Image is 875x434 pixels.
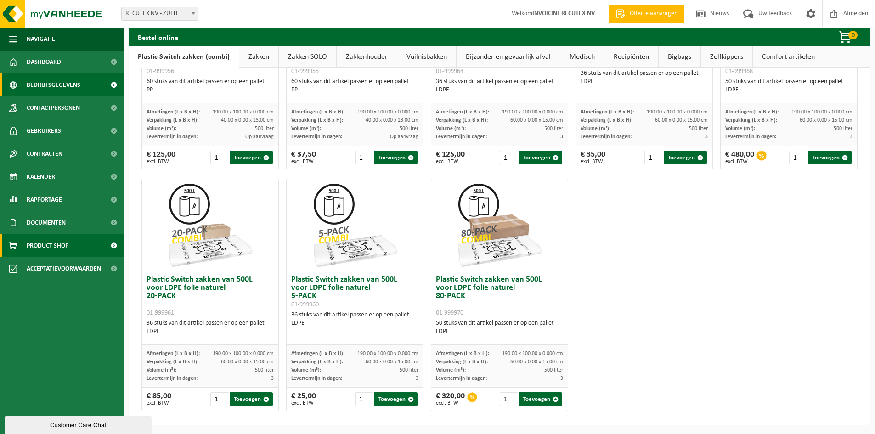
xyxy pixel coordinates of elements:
a: Zakken [239,46,278,68]
span: 500 liter [544,126,563,131]
span: 500 liter [689,126,708,131]
span: 01-999961 [147,310,174,316]
iframe: chat widget [5,414,153,434]
div: € 125,00 [436,151,465,164]
h3: Plastic Switch zakken van 500L voor LDPE folie naturel 5-PACK [291,276,418,309]
span: 3 [416,376,418,381]
span: Levertermijn in dagen: [291,376,342,381]
span: 500 liter [834,126,852,131]
span: excl. BTW [436,159,465,164]
span: 190.00 x 100.00 x 0.000 cm [213,351,274,356]
span: 3 [271,376,274,381]
span: 500 liter [400,126,418,131]
span: Afmetingen (L x B x H): [291,109,344,115]
span: Op aanvraag [390,134,418,140]
input: 1 [644,151,663,164]
a: Zelfkippers [701,46,752,68]
div: 36 stuks van dit artikel passen er op een pallet [291,311,418,327]
span: 01-999970 [436,310,463,316]
span: RECUTEX NV - ZULTE [121,7,198,21]
input: 1 [500,151,519,164]
input: 1 [210,392,229,406]
span: Bedrijfsgegevens [27,73,80,96]
div: PP [147,86,274,94]
div: 36 stuks van dit artikel passen er op een pallet [436,78,563,94]
span: Levertermijn in dagen: [436,134,487,140]
span: 40.00 x 0.00 x 23.00 cm [366,118,418,123]
span: 190.00 x 100.00 x 0.000 cm [791,109,852,115]
span: Verpakking (L x B x H): [291,359,343,365]
div: LDPE [147,327,274,336]
span: Op aanvraag [245,134,274,140]
div: LDPE [581,78,708,86]
span: Dashboard [27,51,61,73]
span: Afmetingen (L x B x H): [436,109,489,115]
span: Levertermijn in dagen: [725,134,776,140]
span: excl. BTW [725,159,754,164]
span: Levertermijn in dagen: [436,376,487,381]
div: € 125,00 [147,151,175,164]
button: 0 [824,28,869,46]
span: excl. BTW [436,400,465,406]
a: Comfort artikelen [753,46,824,68]
span: 500 liter [400,367,418,373]
span: Offerte aanvragen [627,9,680,18]
span: excl. BTW [147,159,175,164]
input: 1 [210,151,229,164]
a: Bigbags [659,46,700,68]
a: Zakkenhouder [337,46,397,68]
img: 01-999970 [454,179,546,271]
span: Levertermijn in dagen: [147,134,198,140]
span: Navigatie [27,28,55,51]
span: Volume (m³): [147,126,176,131]
button: Toevoegen [374,151,418,164]
a: Bijzonder en gevaarlijk afval [457,46,560,68]
span: Volume (m³): [725,126,755,131]
button: Toevoegen [808,151,852,164]
button: Toevoegen [519,151,562,164]
strong: INVOICINF RECUTEX NV [532,10,595,17]
span: 0 [848,31,858,39]
span: 01-999955 [291,68,319,75]
span: Volume (m³): [581,126,610,131]
span: Documenten [27,211,66,234]
div: 50 stuks van dit artikel passen er op een pallet [725,78,852,94]
span: 500 liter [544,367,563,373]
span: 190.00 x 100.00 x 0.000 cm [647,109,708,115]
a: Zakken SOLO [279,46,336,68]
h2: Bestel online [129,28,187,46]
span: 190.00 x 100.00 x 0.000 cm [502,351,563,356]
span: 3 [560,134,563,140]
div: 36 stuks van dit artikel passen er op een pallet [581,69,708,86]
span: 60.00 x 0.00 x 15.00 cm [800,118,852,123]
span: 3 [705,134,708,140]
div: € 480,00 [725,151,754,164]
span: Gebruikers [27,119,61,142]
span: Kalender [27,165,55,188]
span: Verpakking (L x B x H): [436,118,488,123]
span: Verpakking (L x B x H): [291,118,343,123]
span: 190.00 x 100.00 x 0.000 cm [213,109,274,115]
a: Recipiënten [604,46,658,68]
span: Levertermijn in dagen: [147,376,198,381]
span: 3 [850,134,852,140]
span: excl. BTW [581,159,605,164]
span: excl. BTW [291,400,316,406]
span: 60.00 x 0.00 x 15.00 cm [510,118,563,123]
div: LDPE [436,327,563,336]
div: PP [291,86,418,94]
input: 1 [355,151,374,164]
span: excl. BTW [291,159,316,164]
span: Afmetingen (L x B x H): [725,109,779,115]
button: Toevoegen [230,151,273,164]
div: LDPE [291,319,418,327]
a: Medisch [560,46,604,68]
button: Toevoegen [664,151,707,164]
span: 60.00 x 0.00 x 15.00 cm [221,359,274,365]
button: Toevoegen [519,392,562,406]
div: 36 stuks van dit artikel passen er op een pallet [147,319,274,336]
button: Toevoegen [374,392,418,406]
span: Verpakking (L x B x H): [581,118,632,123]
span: 40.00 x 0.00 x 23.00 cm [221,118,274,123]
